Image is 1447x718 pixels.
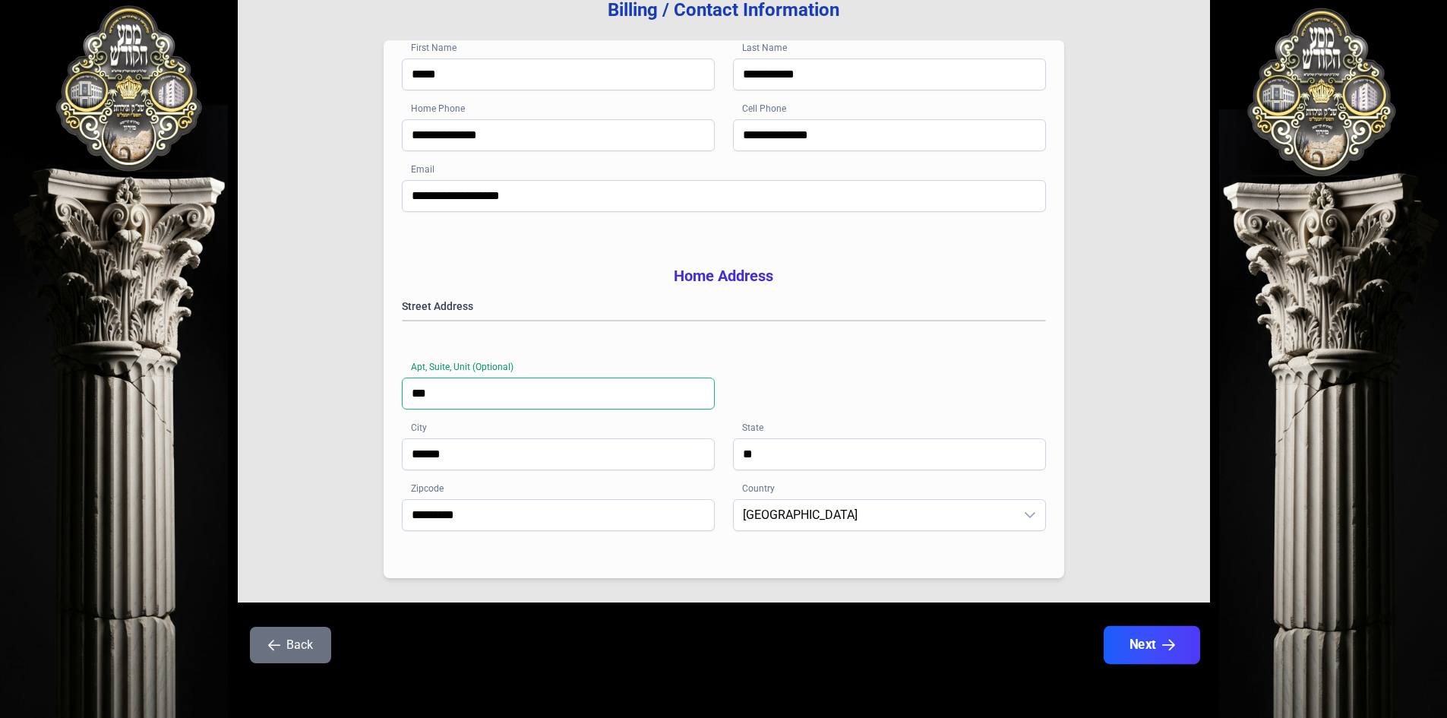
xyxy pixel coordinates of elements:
label: Street Address [402,299,1046,314]
button: Back [250,627,331,663]
div: dropdown trigger [1015,500,1045,530]
span: United States [734,500,1015,530]
button: Next [1103,626,1199,664]
h3: Home Address [402,265,1046,286]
